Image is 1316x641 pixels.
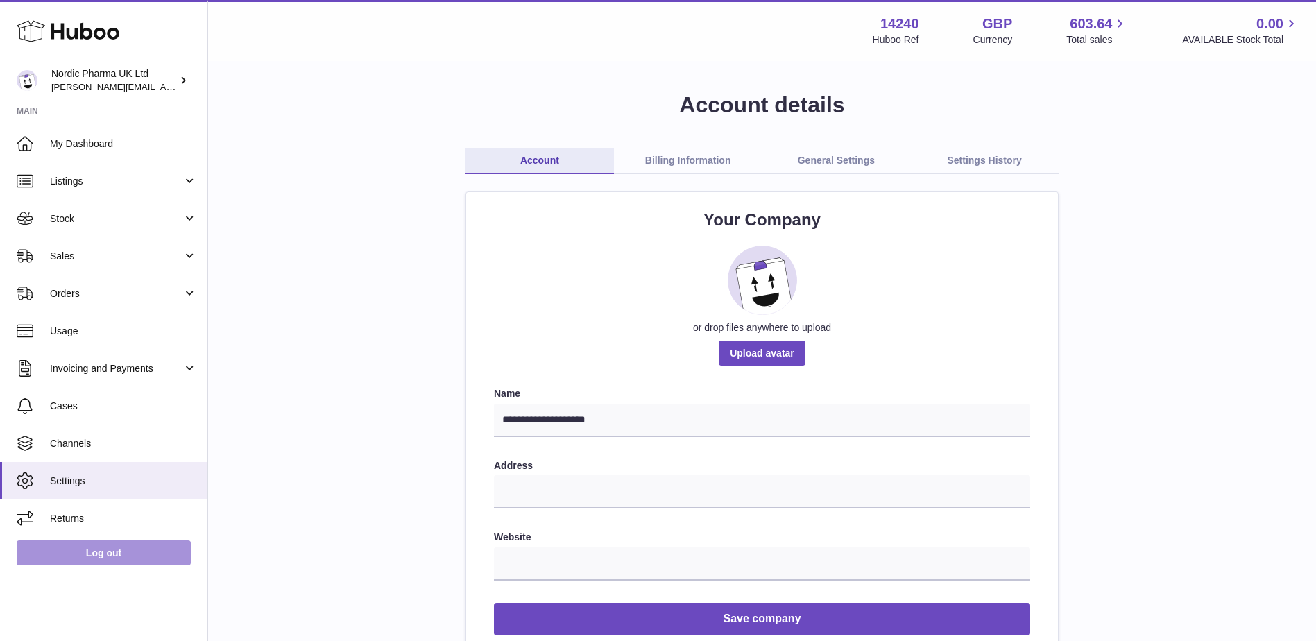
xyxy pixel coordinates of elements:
[1066,33,1128,46] span: Total sales
[1070,15,1112,33] span: 603.64
[494,387,1030,400] label: Name
[50,287,182,300] span: Orders
[50,325,197,338] span: Usage
[230,90,1294,120] h1: Account details
[465,148,614,174] a: Account
[51,81,278,92] span: [PERSON_NAME][EMAIL_ADDRESS][DOMAIN_NAME]
[50,437,197,450] span: Channels
[50,512,197,525] span: Returns
[973,33,1013,46] div: Currency
[719,341,805,366] span: Upload avatar
[1182,15,1299,46] a: 0.00 AVAILABLE Stock Total
[50,250,182,263] span: Sales
[880,15,919,33] strong: 14240
[50,175,182,188] span: Listings
[910,148,1059,174] a: Settings History
[17,540,191,565] a: Log out
[50,400,197,413] span: Cases
[50,212,182,225] span: Stock
[51,67,176,94] div: Nordic Pharma UK Ltd
[50,475,197,488] span: Settings
[728,246,797,315] img: placeholder_image.svg
[1182,33,1299,46] span: AVAILABLE Stock Total
[494,209,1030,231] h2: Your Company
[494,321,1030,334] div: or drop files anywhere to upload
[762,148,911,174] a: General Settings
[1066,15,1128,46] a: 603.64 Total sales
[50,137,197,151] span: My Dashboard
[50,362,182,375] span: Invoicing and Payments
[614,148,762,174] a: Billing Information
[494,603,1030,635] button: Save company
[982,15,1012,33] strong: GBP
[494,531,1030,544] label: Website
[17,70,37,91] img: joe.plant@parapharmdev.com
[1256,15,1283,33] span: 0.00
[494,459,1030,472] label: Address
[873,33,919,46] div: Huboo Ref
